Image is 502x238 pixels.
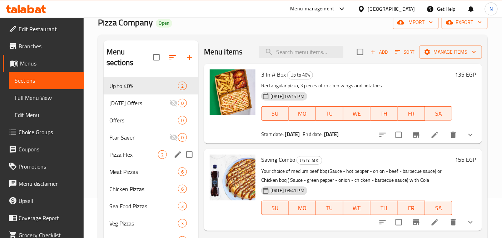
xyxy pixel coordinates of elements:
button: sort-choices [374,214,391,231]
button: sort-choices [374,126,391,144]
span: Menus [20,59,78,68]
a: Branches [3,38,84,55]
span: Sort [395,48,415,56]
a: Promotions [3,158,84,175]
span: Start date: [261,130,284,139]
span: FR [401,108,422,119]
button: Sort [393,47,417,58]
span: [DATE] 03:41 PM [268,187,307,194]
div: Veg Pizzas3 [104,215,198,232]
button: SU [261,201,289,215]
b: [DATE] [324,130,339,139]
div: items [158,150,167,159]
span: Up to 40% [109,82,178,90]
span: Full Menu View [15,93,78,102]
button: MO [289,201,316,215]
span: 2 [158,151,166,158]
span: Menu disclaimer [19,179,78,188]
span: Saving Combo [261,154,295,165]
span: Edit Menu [15,111,78,119]
span: TU [319,203,340,213]
button: TH [371,106,398,121]
span: 3 [178,220,187,227]
div: Up to 40%2 [104,77,198,94]
div: items [178,133,187,142]
button: TU [316,106,343,121]
span: Sort sections [164,49,181,66]
div: Open [156,19,172,28]
span: Sections [15,76,78,85]
span: Meat Pizzas [109,167,178,176]
span: Chicken Pizzas [109,185,178,193]
a: Edit Menu [9,106,84,123]
span: Sea Food Pizzas [109,202,178,210]
div: Veg Pizzas [109,219,178,228]
button: FR [398,201,425,215]
span: 0 [178,100,187,107]
svg: Show Choices [466,218,475,227]
span: WE [346,108,368,119]
a: Edit Restaurant [3,20,84,38]
span: Manage items [425,48,476,57]
button: TU [316,201,343,215]
span: Pizza Company [98,14,153,30]
span: [DATE] Offers [109,99,169,107]
div: items [178,202,187,210]
button: Add [368,47,391,58]
div: Pizza Flex2edit [104,146,198,163]
a: Coupons [3,141,84,158]
span: export [447,18,482,27]
div: Up to 40% [297,156,322,165]
span: Pizza Flex [109,150,158,159]
div: Menu-management [290,5,334,13]
span: Select all sections [149,50,164,65]
button: MO [289,106,316,121]
span: Upsell [19,196,78,205]
button: WE [343,106,371,121]
span: SU [264,108,286,119]
span: Ftar Saver [109,133,169,142]
button: SA [425,201,452,215]
span: Promotions [19,162,78,171]
a: Upsell [3,192,84,209]
span: Coupons [19,145,78,154]
div: items [178,99,187,107]
div: Chicken Pizzas6 [104,180,198,198]
span: N [489,5,493,13]
span: Open [156,20,172,26]
span: 0 [178,134,187,141]
span: Select to update [391,127,406,142]
a: Sections [9,72,84,89]
button: delete [445,214,462,231]
span: Choice Groups [19,128,78,136]
span: TU [319,108,340,119]
h6: 155 EGP [455,155,476,165]
svg: Inactive section [169,133,178,142]
div: [GEOGRAPHIC_DATA] [368,5,415,13]
button: FR [398,106,425,121]
a: Edit menu item [431,218,439,227]
a: Coverage Report [3,209,84,227]
span: [DATE] 02:15 PM [268,93,307,100]
span: Edit Restaurant [19,25,78,33]
span: SU [264,203,286,213]
button: SA [425,106,452,121]
div: Ramadan Offers [109,99,169,107]
div: Up to 40% [287,71,313,79]
span: 0 [178,117,187,124]
span: Add [369,48,389,56]
span: Branches [19,42,78,50]
p: Your choice of medium beef bbq (Sauce - hot pepper - onion - beef - barbecue sauce) or Chicken bb... [261,167,452,185]
div: items [178,219,187,228]
span: SA [428,203,449,213]
div: Offers0 [104,112,198,129]
div: Ftar Saver0 [104,129,198,146]
span: Add item [368,47,391,58]
button: Branch-specific-item [408,214,425,231]
img: 3 In A Box [210,69,255,115]
button: delete [445,126,462,144]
